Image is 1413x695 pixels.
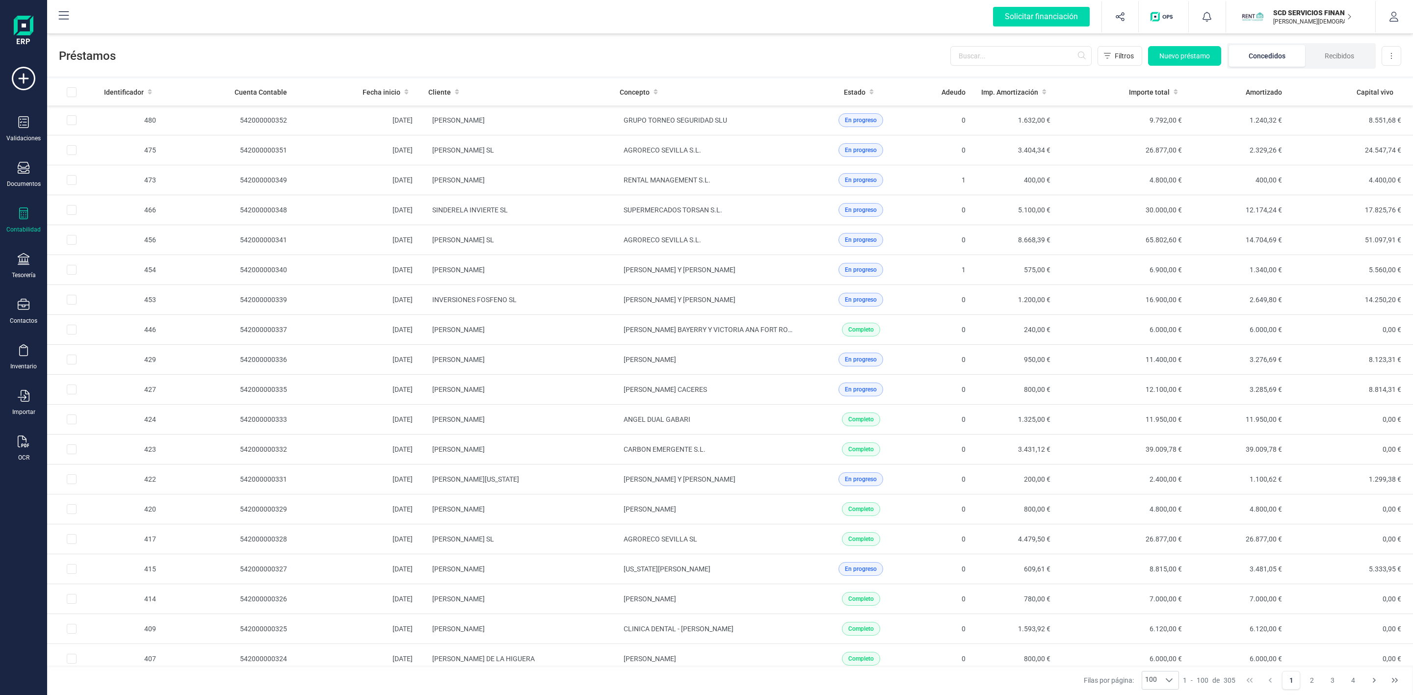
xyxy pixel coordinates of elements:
span: [PERSON_NAME] [432,266,485,274]
td: 8.668,39 € [973,225,1058,255]
td: 542000000352 [164,105,295,135]
td: 1.200,00 € [973,285,1058,315]
div: Row Selected 28725273-d85e-4543-aa0a-9b87c4982158 [67,564,77,574]
td: 4.800,00 € [1058,165,1190,195]
td: 1.240,32 € [1190,105,1289,135]
span: [PERSON_NAME] SL [432,535,494,543]
td: 2.329,26 € [1190,135,1289,165]
td: 542000000348 [164,195,295,225]
span: [PERSON_NAME] [432,386,485,393]
div: - [1183,675,1235,685]
button: Next Page [1365,671,1384,690]
td: 200,00 € [973,464,1058,494]
td: 415 [96,554,164,584]
td: [DATE] [295,584,421,614]
td: 424 [96,405,164,435]
td: 0 [919,524,973,554]
div: Row Selected 2ec2533b-ee50-462a-bcc4-75bf5325ee2f [67,235,77,245]
td: 5.333,95 € [1290,554,1413,584]
td: 4.800,00 € [1190,494,1289,524]
td: 473 [96,165,164,195]
span: [PERSON_NAME] BAYERRY Y VICTORIA ANA FORT RODRIGUEZ [624,326,816,334]
div: OCR [18,454,29,462]
button: Logo de OPS [1145,1,1182,32]
td: 575,00 € [973,255,1058,285]
span: [PERSON_NAME] SL [432,146,494,154]
td: 0 [919,614,973,644]
span: CLINICA DENTAL - [PERSON_NAME] [624,625,733,633]
td: 6.000,00 € [1190,315,1289,345]
span: Identificador [104,87,144,97]
td: 542000000341 [164,225,295,255]
td: 8.814,31 € [1290,375,1413,405]
td: 542000000340 [164,255,295,285]
td: 0 [919,405,973,435]
div: Row Selected 1ffcc343-a5b1-41a1-a63a-d16213a6222a [67,594,77,604]
td: 0,00 € [1290,494,1413,524]
td: 24.547,74 € [1290,135,1413,165]
span: [PERSON_NAME] [432,356,485,363]
div: Documentos [7,180,41,188]
button: Nuevo préstamo [1148,46,1221,66]
td: 420 [96,494,164,524]
td: [DATE] [295,165,421,195]
td: 542000000335 [164,375,295,405]
td: 0 [919,195,973,225]
span: [PERSON_NAME] [432,565,485,573]
td: 542000000337 [164,315,295,345]
span: En progreso [845,116,877,125]
span: En progreso [845,206,877,214]
td: 542000000325 [164,614,295,644]
td: 51.097,91 € [1290,225,1413,255]
div: Row Selected 62d184b3-071b-4d7f-9b67-874fbbe0c852 [67,624,77,634]
td: 453 [96,285,164,315]
td: 0 [919,225,973,255]
span: Estado [844,87,865,97]
span: AGRORECO SEVILLA SL [624,535,697,543]
span: Nuevo préstamo [1159,51,1210,61]
span: En progreso [845,176,877,184]
span: [PERSON_NAME] [432,116,485,124]
span: Amortizado [1246,87,1282,97]
td: 1.299,38 € [1290,464,1413,494]
span: Cuenta Contable [235,87,287,97]
td: 480 [96,105,164,135]
td: 446 [96,315,164,345]
td: 409 [96,614,164,644]
span: [PERSON_NAME] Y [PERSON_NAME] [624,266,735,274]
td: 542000000333 [164,405,295,435]
td: 11.950,00 € [1058,405,1190,435]
td: 3.276,69 € [1190,345,1289,375]
td: 1.632,00 € [973,105,1058,135]
button: Filtros [1098,46,1142,66]
td: 17.825,76 € [1290,195,1413,225]
td: [DATE] [295,105,421,135]
span: de [1212,675,1220,685]
td: [DATE] [295,345,421,375]
td: 423 [96,435,164,464]
td: 6.000,00 € [1058,644,1190,674]
span: Préstamos [59,48,950,64]
td: [DATE] [295,285,421,315]
td: 12.174,24 € [1190,195,1289,225]
td: 407 [96,644,164,674]
span: [PERSON_NAME] [432,445,485,453]
td: 542000000349 [164,165,295,195]
span: 100 [1142,671,1160,689]
td: 6.120,00 € [1190,614,1289,644]
p: SCD SERVICIOS FINANCIEROS SL [1273,8,1352,18]
td: 0 [919,135,973,165]
span: ANGEL DUAL GABARI [624,415,690,423]
span: [PERSON_NAME] [624,655,676,663]
td: 3.404,34 € [973,135,1058,165]
td: 429 [96,345,164,375]
td: 5.100,00 € [973,195,1058,225]
td: 542000000327 [164,554,295,584]
td: 240,00 € [973,315,1058,345]
div: Row Selected eb4466e1-dc0a-422a-bee6-ce31f718323d [67,414,77,424]
td: 1.593,92 € [973,614,1058,644]
span: Completo [848,445,874,454]
span: [PERSON_NAME] [432,326,485,334]
span: 100 [1197,675,1208,685]
div: Solicitar financiación [993,7,1090,26]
